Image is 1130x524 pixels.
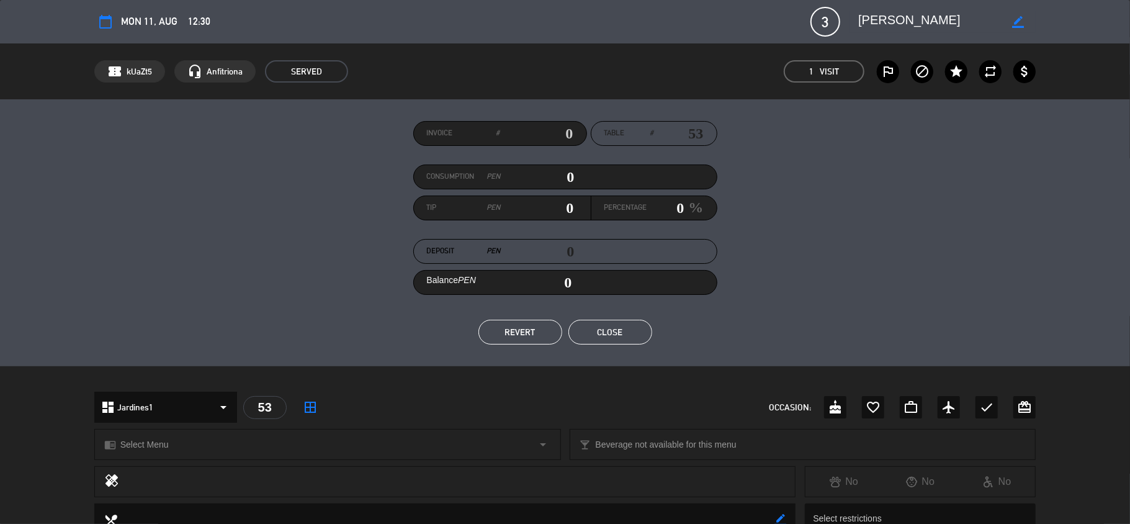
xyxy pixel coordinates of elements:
em: PEN [487,171,501,183]
i: attach_money [1017,64,1032,79]
i: border_all [303,400,318,415]
label: Balance [427,273,476,287]
span: Jardines1 [117,400,153,415]
i: cake [828,400,843,415]
button: calendar_today [94,11,117,33]
span: Table [604,127,625,140]
div: No [882,474,959,490]
i: star [949,64,964,79]
i: healing [104,473,119,490]
span: 12:30 [188,14,210,30]
input: 0 [500,124,573,143]
span: Anfitriona [207,65,243,79]
span: OCCASION: [769,400,811,415]
i: local_bar [580,439,591,451]
button: Close [568,320,652,345]
div: 53 [243,396,287,419]
i: card_giftcard [1017,400,1032,415]
span: 3 [810,7,840,37]
div: No [959,474,1035,490]
label: Tip [427,202,501,214]
em: % [684,196,704,220]
span: 1 [809,65,814,79]
i: block [915,64,930,79]
i: arrow_drop_down [536,437,551,452]
em: # [650,127,654,140]
span: Mon 11, Aug [121,14,177,30]
em: Visit [820,65,839,79]
i: favorite_border [866,400,881,415]
i: calendar_today [98,14,113,29]
span: Select Menu [120,438,169,452]
i: work_outline [904,400,918,415]
input: 0 [647,199,684,217]
i: arrow_drop_down [216,400,231,415]
span: kUaZt5 [127,65,152,79]
div: No [805,474,882,490]
label: Consumption [427,171,501,183]
em: PEN [458,275,476,285]
i: headset_mic [187,64,202,79]
i: outlined_flag [881,64,895,79]
em: PEN [487,202,500,214]
i: border_color [1012,16,1024,28]
em: PEN [487,245,501,258]
span: SERVED [265,60,348,83]
input: 0 [501,168,575,186]
i: airplanemode_active [941,400,956,415]
i: dashboard [101,400,115,415]
em: # [496,127,500,140]
label: Percentage [604,202,647,214]
label: Deposit [427,245,501,258]
span: Beverage not available for this menu [596,438,737,452]
input: number [654,124,704,143]
input: 0 [500,199,574,217]
i: check [979,400,994,415]
label: Invoice [427,127,500,140]
i: chrome_reader_mode [104,439,116,451]
span: confirmation_number [107,64,122,79]
button: REVERT [478,320,562,345]
i: repeat [983,64,998,79]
